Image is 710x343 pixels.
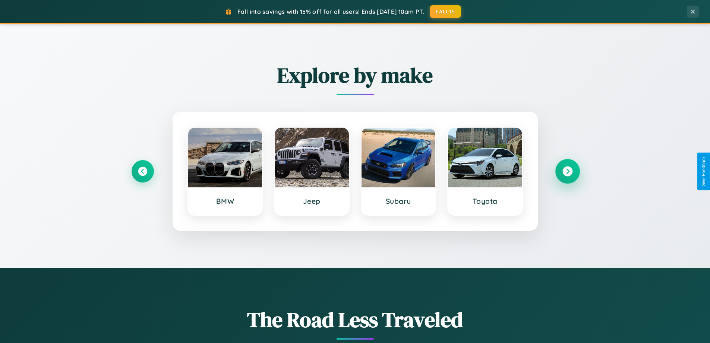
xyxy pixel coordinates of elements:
[369,197,428,206] h3: Subaru
[237,8,424,15] span: Fall into savings with 15% off for all users! Ends [DATE] 10am PT.
[132,61,579,90] h2: Explore by make
[455,197,515,206] h3: Toyota
[196,197,255,206] h3: BMW
[701,156,706,187] div: Give Feedback
[132,305,579,334] h1: The Road Less Traveled
[430,5,461,18] button: FALL15
[282,197,341,206] h3: Jeep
